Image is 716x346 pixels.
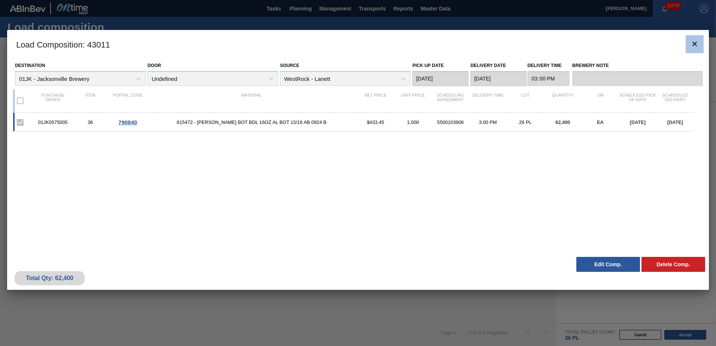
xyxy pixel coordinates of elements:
[667,119,683,125] span: [DATE]
[357,93,394,109] div: Net Price
[432,119,469,125] div: 5500103906
[412,71,468,86] input: mm/dd/yyyy
[432,93,469,109] div: Scheduling Agreement
[619,93,656,109] div: Scheduled Pick up Date
[148,63,161,68] label: Door
[630,119,646,125] span: [DATE]
[109,93,146,109] div: Portal code
[544,93,582,109] div: Quantity
[507,93,544,109] div: Lot
[527,60,570,71] label: Delivery Time
[357,119,394,125] div: $433.45
[118,119,137,125] span: 790840
[15,63,45,68] label: Destination
[412,63,444,68] label: Pick up Date
[7,30,709,58] h3: Load Composition : 43011
[576,257,640,272] button: Edit Comp.
[72,93,109,109] div: Item
[280,63,299,68] label: Source
[34,119,72,125] div: 01JK0575005
[394,93,432,109] div: Unit Price
[34,93,72,109] div: Purchase order
[641,257,705,272] button: Delete Comp.
[470,71,527,86] input: mm/dd/yyyy
[20,275,79,282] div: Total Qty: 62,400
[72,119,109,125] div: 36
[507,119,544,125] div: 26 PL
[109,119,146,125] div: Go to Order
[394,119,432,125] div: 1,000
[146,93,357,109] div: Material
[582,93,619,109] div: UM
[146,119,357,125] span: 615472 - CARR BOT BDL 16OZ AL BOT 15/16 AB 0924 B
[555,119,570,125] span: 62,400
[469,119,507,125] div: 3:00 PM
[656,93,694,109] div: Scheduled Delivery
[597,119,604,125] span: EA
[470,63,506,68] label: Delivery Date
[572,60,703,71] label: Brewery Note
[469,93,507,109] div: Delivery Time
